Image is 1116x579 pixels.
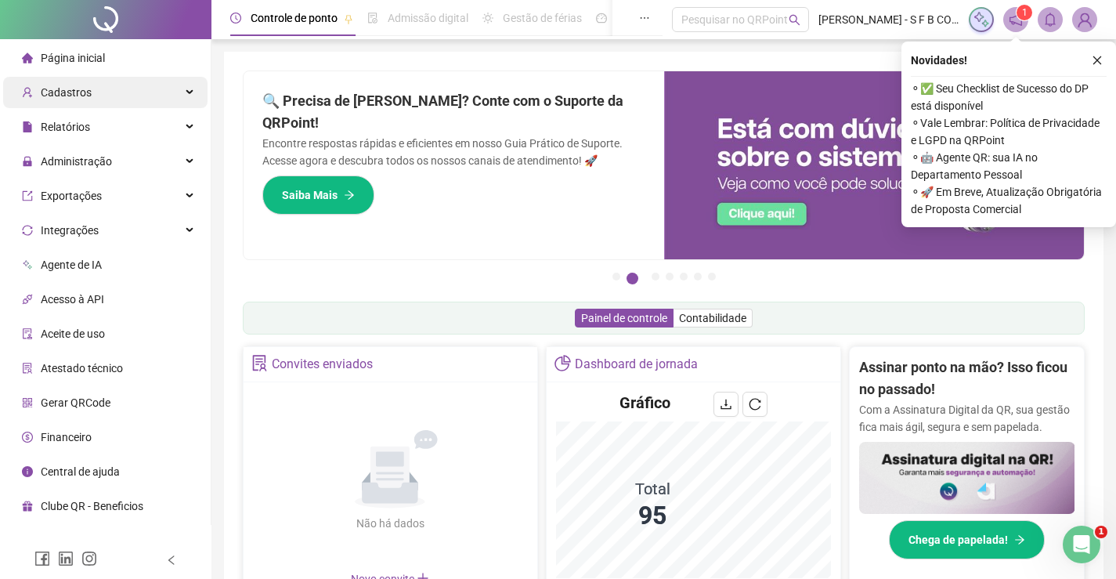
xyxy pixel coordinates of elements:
[41,121,90,133] span: Relatórios
[41,431,92,443] span: Financeiro
[22,87,33,98] span: user-add
[679,312,746,324] span: Contabilidade
[911,183,1107,218] span: ⚬ 🚀 Em Breve, Atualização Obrigatória de Proposta Comercial
[889,520,1045,559] button: Chega de papelada!
[22,363,33,374] span: solution
[34,551,50,566] span: facebook
[911,149,1107,183] span: ⚬ 🤖 Agente QR: sua IA no Departamento Pessoal
[22,466,33,477] span: info-circle
[482,13,493,24] span: sun
[680,273,688,280] button: 5
[272,351,373,378] div: Convites enviados
[41,500,143,512] span: Clube QR - Beneficios
[708,273,716,280] button: 7
[1014,534,1025,545] span: arrow-right
[41,362,123,375] span: Atestado técnico
[575,351,698,378] div: Dashboard de jornada
[664,71,1085,259] img: banner%2F0cf4e1f0-cb71-40ef-aa93-44bd3d4ee559.png
[1022,7,1028,18] span: 1
[251,12,338,24] span: Controle de ponto
[41,155,112,168] span: Administração
[652,273,659,280] button: 3
[41,465,120,478] span: Central de ajuda
[367,13,378,24] span: file-done
[694,273,702,280] button: 6
[22,190,33,201] span: export
[22,432,33,443] span: dollar
[41,259,102,271] span: Agente de IA
[22,328,33,339] span: audit
[251,355,268,371] span: solution
[908,531,1008,548] span: Chega de papelada!
[503,12,582,24] span: Gestão de férias
[41,190,102,202] span: Exportações
[22,121,33,132] span: file
[639,13,650,24] span: ellipsis
[318,515,462,532] div: Não há dados
[627,273,638,284] button: 2
[1063,526,1100,563] iframe: Intercom live chat
[749,398,761,411] span: reload
[612,273,620,280] button: 1
[22,397,33,408] span: qrcode
[22,156,33,167] span: lock
[262,135,645,169] p: Encontre respostas rápidas e eficientes em nosso Guia Prático de Suporte. Acesse agora e descubra...
[596,13,607,24] span: dashboard
[859,356,1075,401] h2: Assinar ponto na mão? Isso ficou no passado!
[58,551,74,566] span: linkedin
[789,14,800,26] span: search
[1073,8,1096,31] img: 82559
[22,225,33,236] span: sync
[1043,13,1057,27] span: bell
[166,555,177,566] span: left
[818,11,959,28] span: [PERSON_NAME] - S F B COMERCIO DE MOVEIS E ELETRO
[859,442,1075,514] img: banner%2F02c71560-61a6-44d4-94b9-c8ab97240462.png
[973,11,990,28] img: sparkle-icon.fc2bf0ac1784a2077858766a79e2daf3.svg
[1017,5,1032,20] sup: 1
[230,13,241,24] span: clock-circle
[581,312,667,324] span: Painel de controle
[388,12,468,24] span: Admissão digital
[282,186,338,204] span: Saiba Mais
[911,52,967,69] span: Novidades !
[911,80,1107,114] span: ⚬ ✅ Seu Checklist de Sucesso do DP está disponível
[41,327,105,340] span: Aceite de uso
[262,90,645,135] h2: 🔍 Precisa de [PERSON_NAME]? Conte com o Suporte da QRPoint!
[859,401,1075,436] p: Com a Assinatura Digital da QR, sua gestão fica mais ágil, segura e sem papelada.
[41,86,92,99] span: Cadastros
[619,392,670,414] h4: Gráfico
[666,273,674,280] button: 4
[554,355,571,371] span: pie-chart
[1009,13,1023,27] span: notification
[41,224,99,237] span: Integrações
[41,293,104,306] span: Acesso à API
[720,398,732,411] span: download
[22,52,33,63] span: home
[22,501,33,512] span: gift
[344,190,355,201] span: arrow-right
[344,14,353,24] span: pushpin
[1092,55,1103,66] span: close
[1095,526,1107,538] span: 1
[22,294,33,305] span: api
[262,176,374,215] button: Saiba Mais
[911,114,1107,149] span: ⚬ Vale Lembrar: Política de Privacidade e LGPD na QRPoint
[41,396,110,409] span: Gerar QRCode
[41,52,105,64] span: Página inicial
[81,551,97,566] span: instagram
